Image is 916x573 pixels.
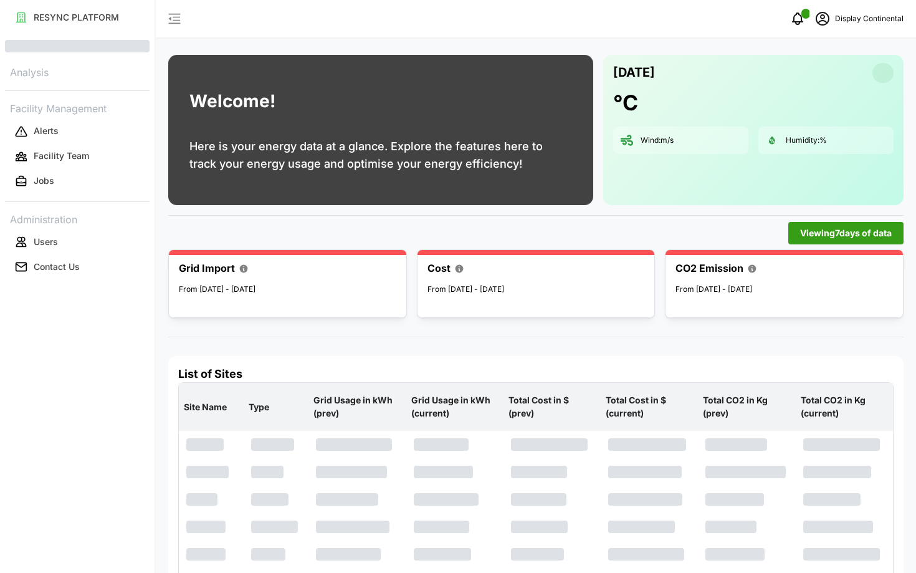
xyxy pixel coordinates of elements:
[506,384,598,430] p: Total Cost in $ (prev)
[788,222,904,244] button: Viewing7days of data
[5,231,150,253] button: Users
[5,145,150,168] button: Facility Team
[641,135,674,146] p: Wind: m/s
[427,284,645,296] p: From [DATE] - [DATE]
[798,384,890,430] p: Total CO2 in Kg (current)
[786,135,827,146] p: Humidity: %
[5,170,150,193] button: Jobs
[613,89,638,117] h1: °C
[5,62,150,80] p: Analysis
[5,6,150,29] button: RESYNC PLATFORM
[427,261,451,276] p: Cost
[34,125,59,137] p: Alerts
[189,138,572,173] p: Here is your energy data at a glance. Explore the features here to track your energy usage and op...
[34,236,58,248] p: Users
[5,120,150,143] button: Alerts
[675,261,743,276] p: CO2 Emission
[810,6,835,31] button: schedule
[34,150,89,162] p: Facility Team
[179,261,235,276] p: Grid Import
[5,229,150,254] a: Users
[835,13,904,25] p: Display Continental
[246,391,306,423] p: Type
[179,284,396,296] p: From [DATE] - [DATE]
[5,256,150,278] button: Contact Us
[5,119,150,144] a: Alerts
[785,6,810,31] button: notifications
[613,62,655,83] p: [DATE]
[5,169,150,194] a: Jobs
[675,284,893,296] p: From [DATE] - [DATE]
[5,254,150,279] a: Contact Us
[181,391,241,423] p: Site Name
[603,384,695,430] p: Total Cost in $ (current)
[700,384,793,430] p: Total CO2 in Kg (prev)
[5,5,150,30] a: RESYNC PLATFORM
[5,209,150,228] p: Administration
[800,223,892,244] span: Viewing 7 days of data
[34,175,54,187] p: Jobs
[5,144,150,169] a: Facility Team
[5,99,150,117] p: Facility Management
[311,384,403,430] p: Grid Usage in kWh (prev)
[34,11,119,24] p: RESYNC PLATFORM
[178,366,894,382] h4: List of Sites
[34,261,80,273] p: Contact Us
[189,88,275,115] h1: Welcome!
[409,384,501,430] p: Grid Usage in kWh (current)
